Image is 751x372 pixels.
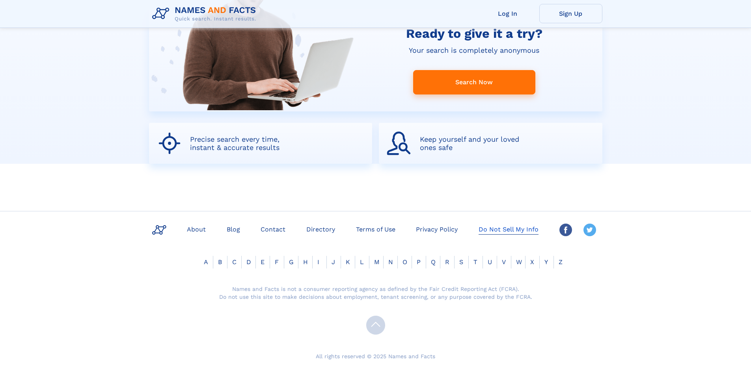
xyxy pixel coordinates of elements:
a: O [398,258,412,266]
a: Log In [476,4,539,23]
a: Contact [257,223,289,235]
img: Logo Names and Facts [149,3,263,24]
div: Ready to give it a try? [406,26,542,41]
img: Twitter [583,224,596,236]
a: Z [554,258,567,266]
div: Names and Facts is not a consumer reporting agency as defined by the Fair Credit Reporting Act (F... [218,285,533,301]
a: W [511,258,527,266]
div: Keep yourself and your loved ones safe [420,135,524,152]
a: F [270,258,283,266]
a: U [483,258,497,266]
a: L [355,258,369,266]
div: Search Now [413,70,535,94]
a: Do Not Sell My Info [475,223,542,235]
a: A [199,258,213,266]
a: G [284,258,298,266]
a: V [497,258,511,266]
a: R [440,258,454,266]
a: M [369,258,384,266]
a: T [469,258,482,266]
div: Precise search every time, instant & accurate results [190,135,294,152]
a: S [455,258,468,266]
a: E [256,258,269,266]
a: Y [540,258,553,266]
a: Sign Up [539,4,602,23]
div: Your search is completely anonymous [409,46,539,54]
div: All rights reserved © 2025 Names and Facts [149,352,602,360]
a: Q [426,258,440,266]
a: H [298,258,313,266]
img: Facebook [559,224,572,236]
a: Directory [303,223,338,235]
a: I [313,258,324,266]
a: Blog [224,223,243,235]
a: J [327,258,340,266]
a: C [227,258,241,266]
a: P [412,258,425,266]
a: N [384,258,398,266]
a: Privacy Policy [413,223,461,235]
a: B [213,258,227,266]
a: About [184,223,209,235]
a: K [341,258,355,266]
a: Terms of Use [353,223,399,235]
a: X [526,258,539,266]
a: D [242,258,256,266]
